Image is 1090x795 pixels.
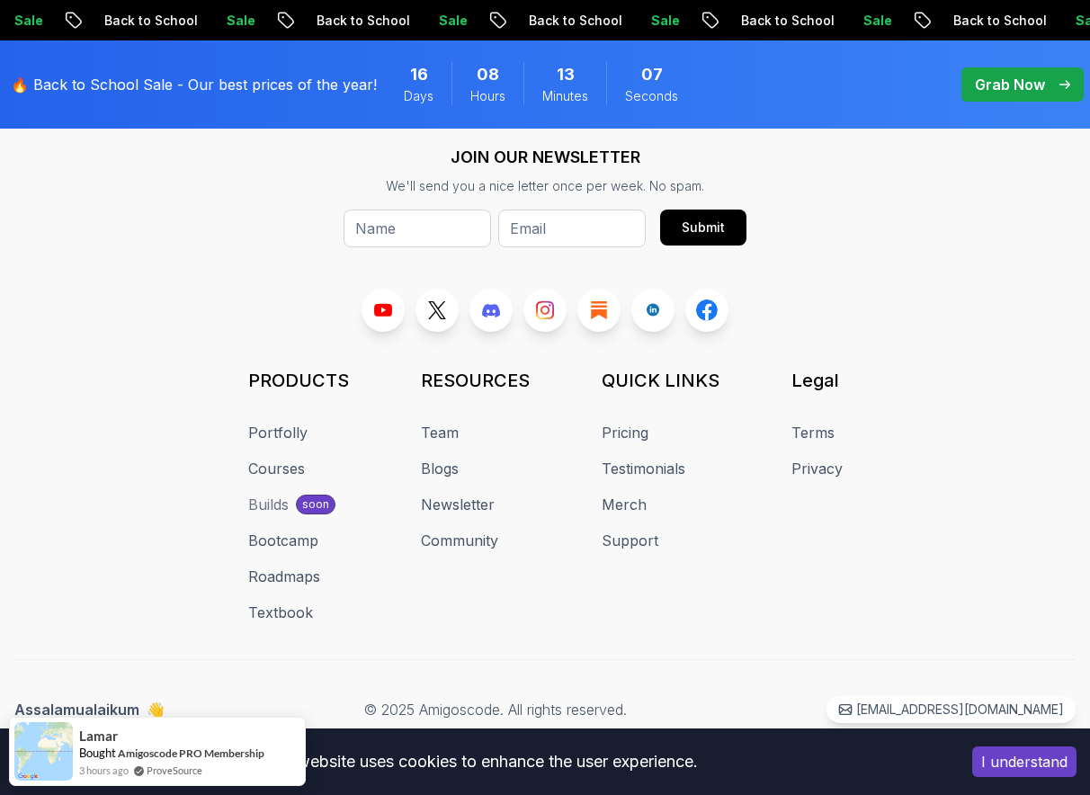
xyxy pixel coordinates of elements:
[248,368,349,393] h3: PRODUCTS
[79,728,118,744] span: Lamar
[641,62,663,87] span: 7 Seconds
[404,87,433,105] span: Days
[470,87,505,105] span: Hours
[469,289,513,332] a: Discord link
[13,742,945,782] div: This website uses cookies to enhance the user experience.
[421,494,495,515] a: Newsletter
[11,74,377,95] p: 🔥 Back to School Sale - Our best prices of the year!
[972,746,1077,777] button: Accept cookies
[14,722,73,781] img: provesource social proof notification image
[856,701,1064,719] p: [EMAIL_ADDRESS][DOMAIN_NAME]
[421,12,478,30] p: Sale
[415,289,459,332] a: Twitter link
[791,368,843,393] h3: Legal
[421,422,459,443] a: Team
[845,12,903,30] p: Sale
[975,74,1045,95] p: Grab Now
[209,12,266,30] p: Sale
[557,62,575,87] span: 13 Minutes
[344,210,491,247] input: Name
[625,87,678,105] span: Seconds
[602,368,719,393] h3: QUICK LINKS
[248,530,318,551] a: Bootcamp
[935,12,1058,30] p: Back to School
[421,458,459,479] a: Blogs
[602,422,648,443] a: Pricing
[344,177,746,195] p: We'll send you a nice letter once per week. No spam.
[682,219,725,237] div: Submit
[826,696,1076,723] a: [EMAIL_ADDRESS][DOMAIN_NAME]
[660,210,746,246] button: Submit
[14,699,165,720] p: Assalamualaikum
[542,87,588,105] span: Minutes
[248,458,305,479] a: Courses
[248,494,289,515] div: Builds
[362,289,405,332] a: Youtube link
[344,145,746,170] h3: JOIN OUR NEWSLETTER
[248,602,313,623] a: Textbook
[86,12,209,30] p: Back to School
[631,289,675,332] a: LinkedIn link
[302,497,329,512] p: soon
[602,530,658,551] a: Support
[477,62,499,87] span: 8 Hours
[248,422,308,443] a: Portfolly
[147,763,202,778] a: ProveSource
[79,763,129,778] span: 3 hours ago
[685,289,728,332] a: Facebook link
[511,12,633,30] p: Back to School
[410,62,428,87] span: 16 Days
[364,699,627,720] p: © 2025 Amigoscode. All rights reserved.
[248,566,320,587] a: Roadmaps
[723,12,845,30] p: Back to School
[791,458,843,479] a: Privacy
[602,458,685,479] a: Testimonials
[118,746,264,760] a: Amigoscode PRO Membership
[633,12,691,30] p: Sale
[421,368,530,393] h3: RESOURCES
[791,422,835,443] a: Terms
[523,289,567,332] a: Instagram link
[602,494,647,515] a: Merch
[421,530,498,551] a: Community
[299,12,421,30] p: Back to School
[79,746,116,760] span: Bought
[146,698,165,721] span: 👋
[498,210,646,247] input: Email
[577,289,621,332] a: Blog link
